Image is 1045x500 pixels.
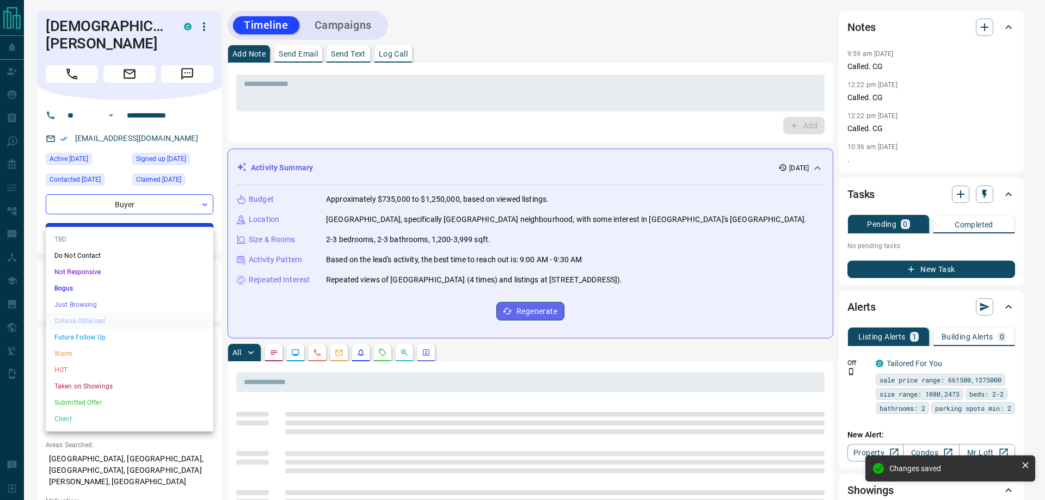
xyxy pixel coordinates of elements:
[46,248,213,264] li: Do Not Contact
[46,394,213,411] li: Submitted Offer
[46,231,213,248] li: TBD
[46,362,213,378] li: HOT
[46,329,213,345] li: Future Follow Up
[46,378,213,394] li: Taken on Showings
[46,411,213,427] li: Client
[46,297,213,313] li: Just Browsing
[46,280,213,297] li: Bogus
[46,264,213,280] li: Not Responsive
[46,345,213,362] li: Warm
[889,464,1017,473] div: Changes saved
